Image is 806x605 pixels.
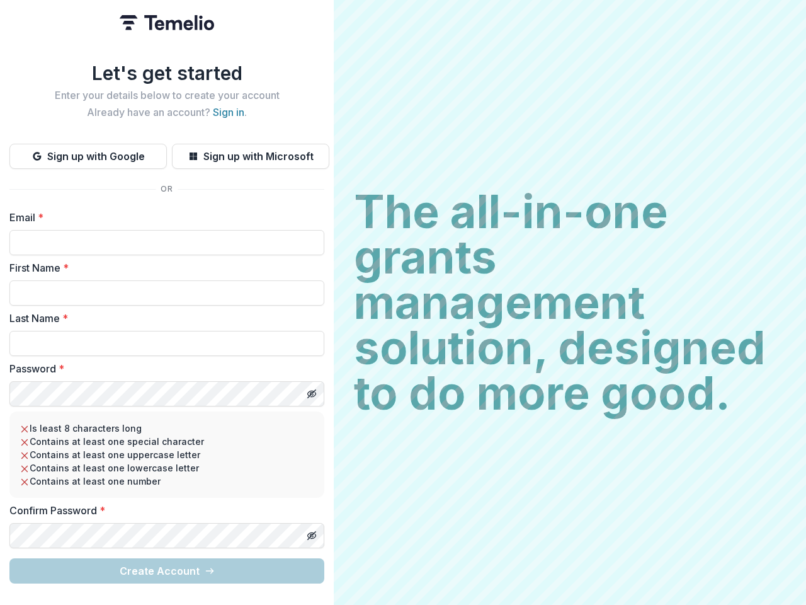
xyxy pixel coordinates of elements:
[9,503,317,518] label: Confirm Password
[20,475,314,488] li: Contains at least one number
[20,461,314,475] li: Contains at least one lowercase letter
[9,210,317,225] label: Email
[120,15,214,30] img: Temelio
[213,106,244,118] a: Sign in
[172,144,329,169] button: Sign up with Microsoft
[9,62,324,84] h1: Let's get started
[9,107,324,118] h2: Already have an account? .
[302,384,322,404] button: Toggle password visibility
[9,89,324,101] h2: Enter your details below to create your account
[20,435,314,448] li: Contains at least one special character
[9,361,317,376] label: Password
[9,311,317,326] label: Last Name
[9,144,167,169] button: Sign up with Google
[302,526,322,546] button: Toggle password visibility
[9,558,324,584] button: Create Account
[9,260,317,275] label: First Name
[20,422,314,435] li: Is least 8 characters long
[20,448,314,461] li: Contains at least one uppercase letter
